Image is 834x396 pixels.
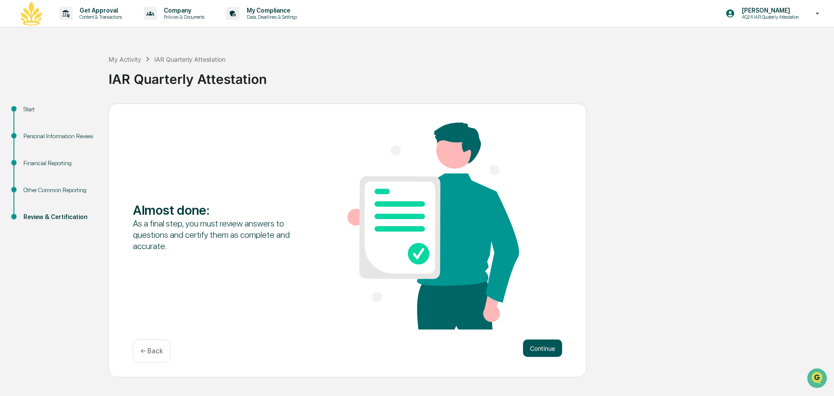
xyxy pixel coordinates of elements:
[72,110,108,118] span: Attestations
[157,7,209,14] p: Company
[73,7,126,14] p: Get Approval
[109,64,830,87] div: IAR Quarterly Attestation
[9,18,158,32] p: How can we help?
[9,67,24,82] img: 1746055101610-c473b297-6a78-478c-a979-82029cc54cd1
[154,56,225,63] div: IAR Quarterly Attestation
[735,7,803,14] p: [PERSON_NAME]
[23,159,95,168] div: Financial Reporting
[23,213,95,222] div: Review & Certification
[140,347,163,355] p: ← Back
[9,127,16,134] div: 🔎
[133,202,304,218] div: Almost done :
[109,56,141,63] div: My Activity
[523,339,562,357] button: Continue
[17,110,56,118] span: Preclearance
[23,186,95,195] div: Other Common Reporting
[735,14,803,20] p: 4Q24 IAR Quaterly Attestation
[157,14,209,20] p: Policies & Documents
[63,110,70,117] div: 🗄️
[347,123,519,329] img: Almost done
[240,7,301,14] p: My Compliance
[148,69,158,80] button: Start new chat
[61,147,105,154] a: Powered byPylon
[5,106,60,122] a: 🖐️Preclearance
[9,110,16,117] div: 🖐️
[240,14,301,20] p: Data, Deadlines & Settings
[30,67,142,75] div: Start new chat
[5,123,58,138] a: 🔎Data Lookup
[23,105,95,114] div: Start
[23,132,95,141] div: Personal Information Review
[133,218,304,252] div: As a final step, you must review answers to questions and certify them as complete and accurate.
[73,14,126,20] p: Content & Transactions
[30,75,110,82] div: We're available if you need us!
[21,2,42,26] img: logo
[17,126,55,135] span: Data Lookup
[86,147,105,154] span: Pylon
[60,106,111,122] a: 🗄️Attestations
[806,367,830,391] iframe: Open customer support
